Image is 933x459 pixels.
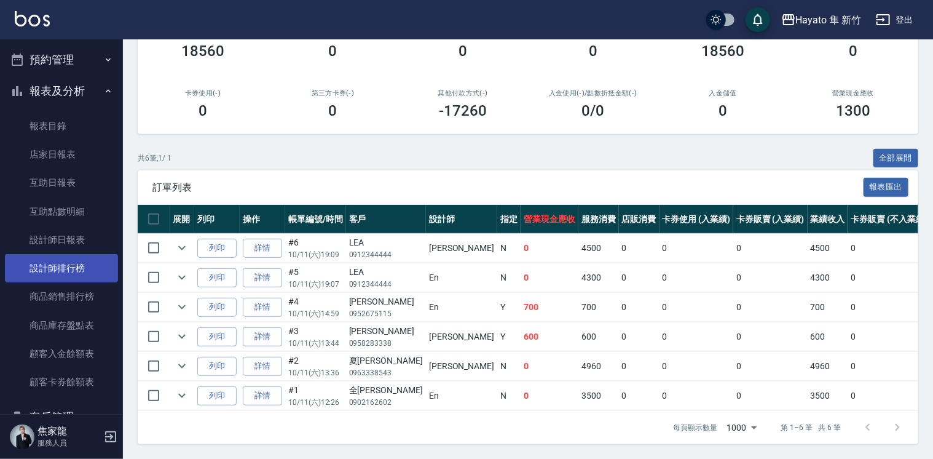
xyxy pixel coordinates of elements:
[10,425,34,449] img: Person
[521,205,578,234] th: 營業現金應收
[426,234,497,263] td: [PERSON_NAME]
[718,102,727,119] h3: 0
[426,352,497,381] td: [PERSON_NAME]
[733,322,808,351] td: 0
[873,149,919,168] button: 全部展開
[619,234,659,263] td: 0
[194,205,240,234] th: 列印
[138,153,171,164] p: 共 6 筆, 1 / 1
[521,234,578,263] td: 0
[619,205,659,234] th: 店販消費
[497,293,521,322] td: Y
[733,293,808,322] td: 0
[619,322,659,351] td: 0
[619,263,659,292] td: 0
[349,249,423,260] p: 0912344444
[521,263,578,292] td: 0
[848,352,930,381] td: 0
[543,89,644,97] h2: 入金使用(-) /點數折抵金額(-)
[578,381,619,410] td: 3500
[173,327,191,346] button: expand row
[283,89,384,97] h2: 第三方卡券(-)
[285,205,346,234] th: 帳單編號/時間
[426,293,497,322] td: En
[5,169,118,197] a: 互助日報表
[349,338,423,349] p: 0958283338
[521,293,578,322] td: 700
[288,397,343,408] p: 10/11 (六) 12:26
[803,89,903,97] h2: 營業現金應收
[5,401,118,433] button: 客戶管理
[173,386,191,405] button: expand row
[497,234,521,263] td: N
[578,263,619,292] td: 4300
[733,205,808,234] th: 卡券販賣 (入業績)
[285,234,346,263] td: #6
[349,266,423,279] div: LEA
[152,89,253,97] h2: 卡券使用(-)
[733,263,808,292] td: 0
[412,89,513,97] h2: 其他付款方式(-)
[521,381,578,410] td: 0
[197,298,237,317] button: 列印
[37,425,100,437] h5: 焦家龍
[288,249,343,260] p: 10/11 (六) 19:09
[285,293,346,322] td: #4
[349,279,423,290] p: 0912344444
[581,102,604,119] h3: 0 /0
[497,322,521,351] td: Y
[659,293,734,322] td: 0
[521,352,578,381] td: 0
[836,102,870,119] h3: 1300
[240,205,285,234] th: 操作
[733,381,808,410] td: 0
[5,226,118,254] a: 設計師日報表
[173,357,191,375] button: expand row
[243,239,282,258] a: 詳情
[243,357,282,376] a: 詳情
[349,325,423,338] div: [PERSON_NAME]
[659,322,734,351] td: 0
[808,352,848,381] td: 4960
[329,42,337,60] h3: 0
[733,352,808,381] td: 0
[37,437,100,449] p: 服務人員
[173,298,191,316] button: expand row
[5,198,118,226] a: 互助點數明細
[152,182,864,194] span: 訂單列表
[181,42,224,60] h3: 18560
[848,263,930,292] td: 0
[197,386,237,405] button: 列印
[439,102,487,119] h3: -17260
[781,422,841,433] p: 第 1–6 筆 共 6 筆
[808,293,848,322] td: 700
[197,327,237,346] button: 列印
[619,352,659,381] td: 0
[733,234,808,263] td: 0
[285,352,346,381] td: #2
[497,352,521,381] td: N
[285,263,346,292] td: #5
[173,239,191,257] button: expand row
[349,397,423,408] p: 0902162602
[746,7,770,32] button: save
[864,178,909,197] button: 報表匯出
[288,279,343,290] p: 10/11 (六) 19:07
[5,140,118,169] a: 店家日報表
[848,234,930,263] td: 0
[5,254,118,282] a: 設計師排行榜
[871,9,918,31] button: 登出
[5,112,118,140] a: 報表目錄
[288,367,343,378] p: 10/11 (六) 13:36
[349,354,423,367] div: 夏[PERSON_NAME]
[349,295,423,308] div: [PERSON_NAME]
[349,367,423,378] p: 0963338543
[659,234,734,263] td: 0
[848,322,930,351] td: 0
[808,205,848,234] th: 業績收入
[578,205,619,234] th: 服務消費
[659,205,734,234] th: 卡券使用 (入業績)
[722,411,762,444] div: 1000
[849,42,857,60] h3: 0
[808,263,848,292] td: 4300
